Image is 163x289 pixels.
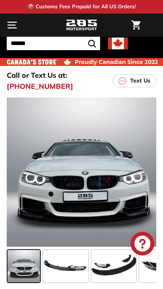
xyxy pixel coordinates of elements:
[130,77,150,85] p: Text Us
[127,14,144,36] a: Cart
[7,81,73,92] a: [PHONE_NUMBER]
[112,74,156,87] a: Text Us
[7,37,100,50] input: Search
[28,3,136,11] p: 📦 Customs Fees Prepaid for All US Orders!
[66,19,97,32] img: Logo_285_Motorsport_areodynamics_components
[7,70,67,81] p: Call or Text Us at:
[128,232,157,257] inbox-online-store-chat: Shopify online store chat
